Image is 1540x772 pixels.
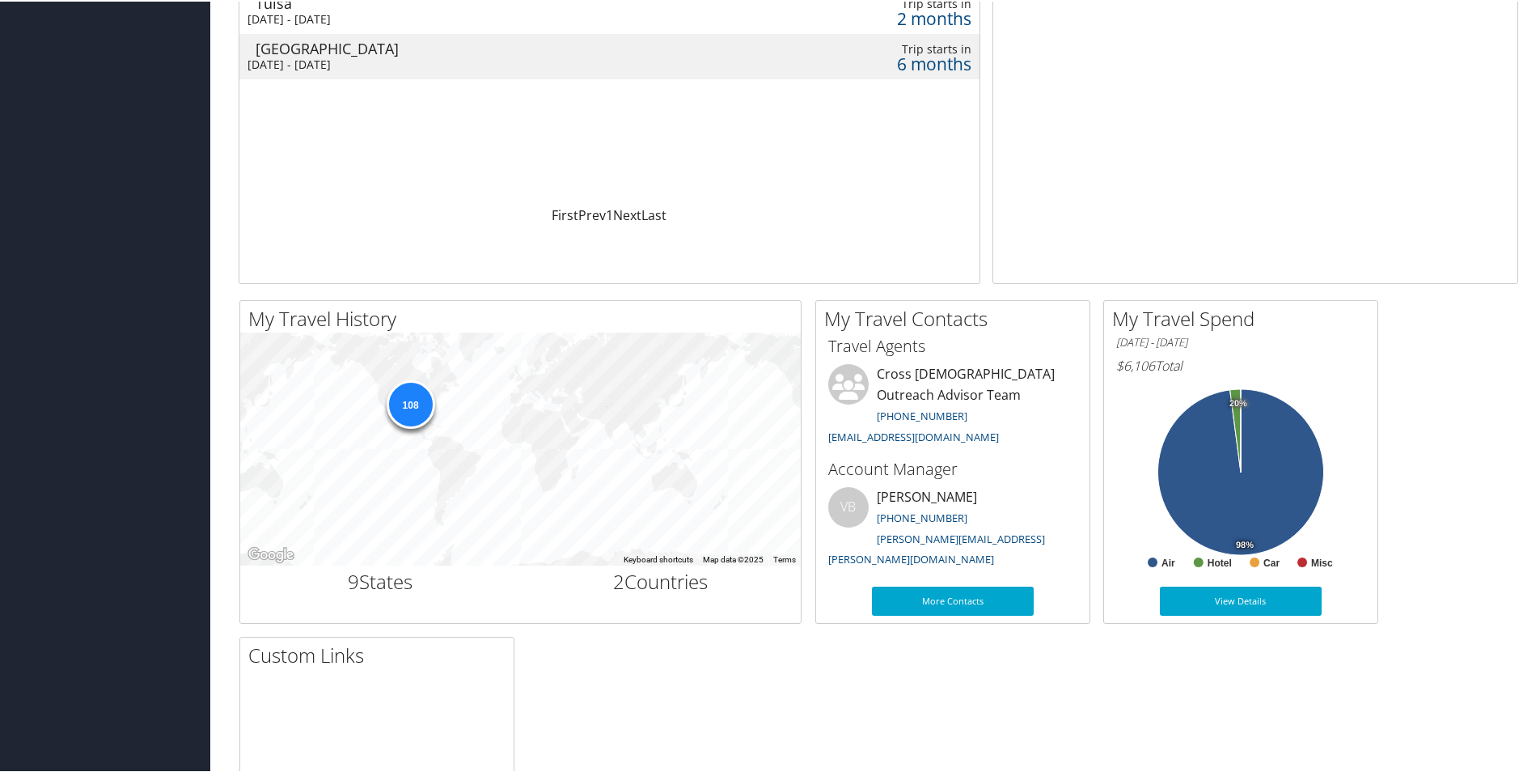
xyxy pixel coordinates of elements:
[244,543,298,564] a: Open this area in Google Maps (opens a new window)
[1112,303,1377,331] h2: My Travel Spend
[828,428,999,443] a: [EMAIL_ADDRESS][DOMAIN_NAME]
[820,486,1085,572] li: [PERSON_NAME]
[256,40,703,54] div: [GEOGRAPHIC_DATA]
[386,379,434,427] div: 108
[247,56,695,70] div: [DATE] - [DATE]
[348,566,359,593] span: 9
[1229,397,1242,407] tspan: 2%
[828,486,869,526] div: VB
[624,553,693,564] button: Keyboard shortcuts
[641,205,666,223] a: Last
[1263,556,1280,567] text: Car
[773,554,796,562] a: Terms (opens in new tab)
[877,407,967,422] a: [PHONE_NUMBER]
[578,205,606,223] a: Prev
[828,530,1045,566] a: [PERSON_NAME][EMAIL_ADDRESS][PERSON_NAME][DOMAIN_NAME]
[533,566,789,594] h2: Countries
[552,205,578,223] a: First
[1208,556,1232,567] text: Hotel
[872,585,1034,614] a: More Contacts
[1116,355,1365,373] h6: Total
[789,40,971,55] div: Trip starts in
[1311,556,1333,567] text: Misc
[244,543,298,564] img: Google
[1236,539,1254,549] tspan: 98%
[248,303,801,331] h2: My Travel History
[606,205,613,223] a: 1
[248,640,514,668] h2: Custom Links
[828,456,1077,479] h3: Account Manager
[820,363,1085,449] li: Cross [DEMOGRAPHIC_DATA] Outreach Advisor Team
[828,333,1077,356] h3: Travel Agents
[613,566,624,593] span: 2
[789,55,971,70] div: 6 months
[1234,397,1247,407] tspan: 0%
[1116,355,1155,373] span: $6,106
[1116,333,1365,349] h6: [DATE] - [DATE]
[1161,556,1175,567] text: Air
[877,509,967,524] a: [PHONE_NUMBER]
[703,554,764,562] span: Map data ©2025
[789,10,971,24] div: 2 months
[824,303,1089,331] h2: My Travel Contacts
[1160,585,1322,614] a: View Details
[252,566,509,594] h2: States
[247,11,695,25] div: [DATE] - [DATE]
[613,205,641,223] a: Next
